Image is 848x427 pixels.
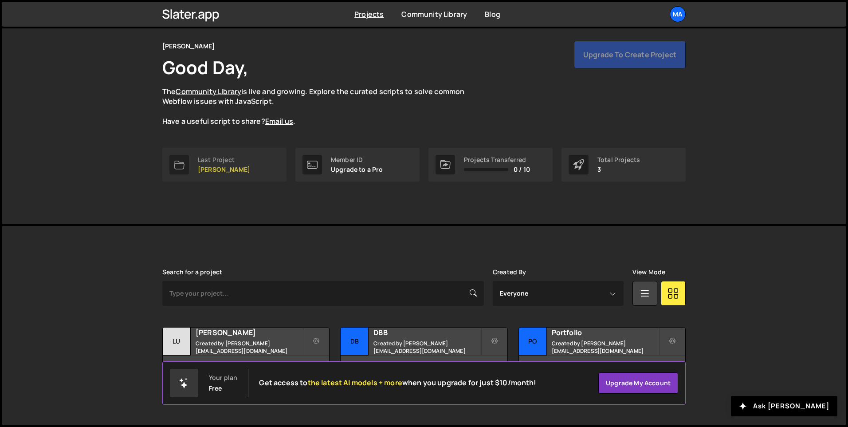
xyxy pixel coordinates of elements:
h2: Portfolio [552,328,659,337]
p: [PERSON_NAME] [198,166,250,173]
div: 12 pages, last updated by [DATE] [341,356,507,382]
a: Ma [670,6,686,22]
input: Type your project... [162,281,484,306]
small: Created by [PERSON_NAME][EMAIL_ADDRESS][DOMAIN_NAME] [196,340,302,355]
div: Free [209,385,222,392]
span: 0 / 10 [514,166,530,173]
a: Lu [PERSON_NAME] Created by [PERSON_NAME][EMAIL_ADDRESS][DOMAIN_NAME] 4 pages, last updated by ab... [162,327,330,383]
h2: Get access to when you upgrade for just $10/month! [259,379,536,387]
p: The is live and growing. Explore the curated scripts to solve common Webflow issues with JavaScri... [162,87,482,127]
div: DB [341,328,369,356]
small: Created by [PERSON_NAME][EMAIL_ADDRESS][DOMAIN_NAME] [373,340,480,355]
div: Member ID [331,156,383,163]
span: the latest AI models + more [308,378,402,387]
a: Blog [485,9,500,19]
h1: Good Day, [162,55,248,79]
a: DB DBB Created by [PERSON_NAME][EMAIL_ADDRESS][DOMAIN_NAME] 12 pages, last updated by [DATE] [340,327,507,383]
div: [PERSON_NAME] [162,41,215,51]
h2: DBB [373,328,480,337]
label: View Mode [632,269,665,276]
a: Email us [265,116,293,126]
a: Community Library [401,9,467,19]
div: Last Project [198,156,250,163]
div: Your plan [209,374,237,381]
div: Projects Transferred [464,156,530,163]
a: Projects [354,9,384,19]
p: Upgrade to a Pro [331,166,383,173]
a: Po Portfolio Created by [PERSON_NAME][EMAIL_ADDRESS][DOMAIN_NAME] 6 pages, last updated by [DATE] [518,327,686,383]
h2: [PERSON_NAME] [196,328,302,337]
button: Ask [PERSON_NAME] [731,396,837,416]
label: Created By [493,269,526,276]
label: Search for a project [162,269,222,276]
small: Created by [PERSON_NAME][EMAIL_ADDRESS][DOMAIN_NAME] [552,340,659,355]
p: 3 [597,166,640,173]
div: Lu [163,328,191,356]
div: 4 pages, last updated by about [DATE] [163,356,329,382]
div: 6 pages, last updated by [DATE] [519,356,685,382]
div: Total Projects [597,156,640,163]
a: Upgrade my account [598,372,678,394]
div: Po [519,328,547,356]
a: Community Library [176,87,241,96]
a: Last Project [PERSON_NAME] [162,148,287,182]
